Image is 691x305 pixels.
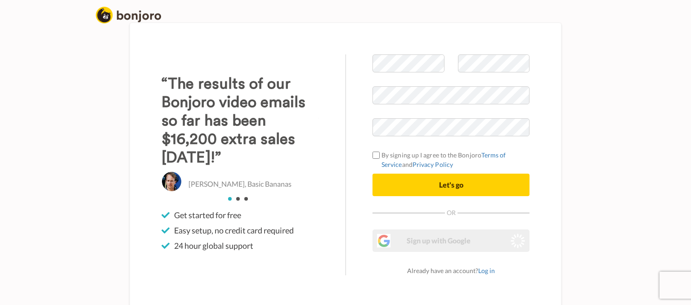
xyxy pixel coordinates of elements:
h3: “The results of our Bonjoro video emails so far has been $16,200 extra sales [DATE]!” [162,75,319,167]
input: By signing up I agree to the BonjoroTerms of ServiceandPrivacy Policy [372,152,380,159]
span: Get started for free [174,210,241,220]
button: Let's go [372,174,529,196]
a: Privacy Policy [413,161,453,168]
label: By signing up I agree to the Bonjoro and [372,150,529,169]
span: Or [445,210,458,216]
img: Christo Hall, Basic Bananas [162,171,182,192]
a: Terms of Service [381,151,506,168]
p: [PERSON_NAME], Basic Bananas [188,179,292,189]
span: 24 hour global support [174,240,253,251]
span: Sign up with Google [407,236,471,245]
span: Easy setup, no credit card required [174,225,294,236]
button: Sign up with Google [372,229,529,252]
a: Log in [478,267,495,274]
span: Let's go [439,180,463,189]
span: Already have an account? [407,267,495,274]
img: logo_full.png [96,7,161,23]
